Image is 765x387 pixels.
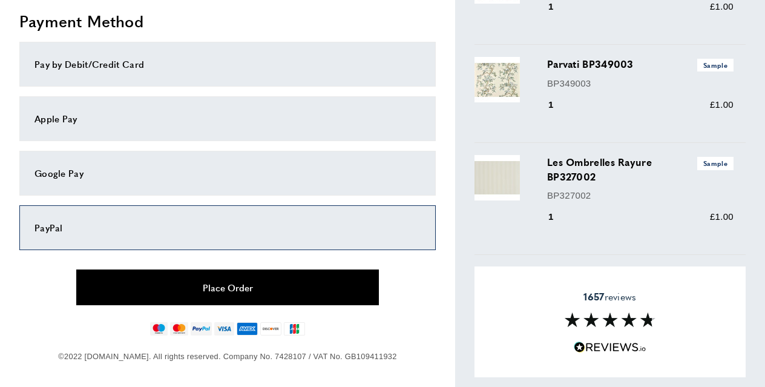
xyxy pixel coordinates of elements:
[191,322,212,336] img: paypal
[574,342,646,353] img: Reviews.io 5 stars
[547,76,734,91] p: BP349003
[710,99,734,110] span: £1.00
[583,290,636,302] span: reviews
[214,322,234,336] img: visa
[237,322,258,336] img: american-express
[547,210,571,224] div: 1
[34,220,421,235] div: PayPal
[76,270,379,305] button: Place Order
[710,211,734,222] span: £1.00
[547,57,734,71] h3: Parvati BP349003
[474,155,520,200] img: Les Ombrelles Rayure BP327002
[170,322,188,336] img: mastercard
[34,57,421,71] div: Pay by Debit/Credit Card
[19,10,436,32] h2: Payment Method
[474,57,520,102] img: Parvati BP349003
[34,166,421,180] div: Google Pay
[697,157,734,170] span: Sample
[565,313,655,327] img: Reviews section
[284,322,305,336] img: jcb
[710,1,734,12] span: £1.00
[547,155,734,183] h3: Les Ombrelles Rayure BP327002
[150,322,168,336] img: maestro
[583,289,604,303] strong: 1657
[547,188,734,203] p: BP327002
[58,352,396,361] span: ©2022 [DOMAIN_NAME]. All rights reserved. Company No. 7428107 / VAT No. GB109411932
[34,111,421,126] div: Apple Pay
[260,322,281,336] img: discover
[697,59,734,71] span: Sample
[547,98,571,112] div: 1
